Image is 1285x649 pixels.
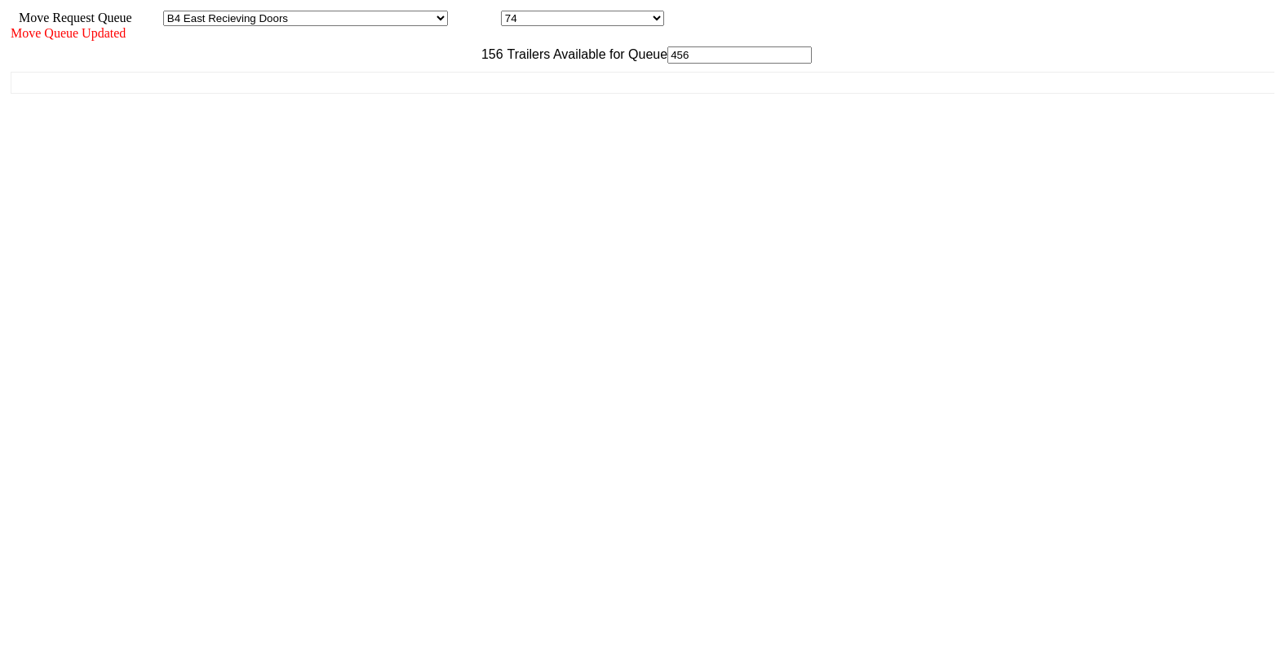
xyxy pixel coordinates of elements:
[667,46,812,64] input: Filter Available Trailers
[503,47,668,61] span: Trailers Available for Queue
[473,47,503,61] span: 156
[11,26,126,40] span: Move Queue Updated
[135,11,160,24] span: Area
[11,11,132,24] span: Move Request Queue
[451,11,498,24] span: Location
